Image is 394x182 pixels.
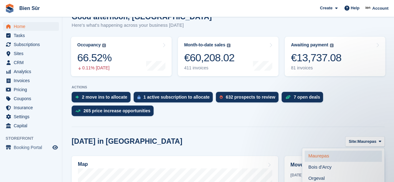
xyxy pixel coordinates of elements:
[77,42,101,48] div: Occupancy
[227,44,230,47] img: icon-info-grey-7440780725fd019a000dd9b08b2336e03edf1995a4989e88bcd33f0948082b44.svg
[14,143,51,152] span: Booking Portal
[71,37,172,76] a: Occupancy 66.52% 0.11% [DATE]
[345,136,385,147] button: Site: Maurepas
[14,103,51,112] span: Insurance
[291,51,341,64] div: €13,737.08
[3,58,59,67] a: menu
[14,58,51,67] span: CRM
[3,76,59,85] a: menu
[320,5,332,11] span: Create
[14,40,51,49] span: Subscriptions
[3,103,59,112] a: menu
[14,22,51,31] span: Home
[351,5,359,11] span: Help
[372,5,388,12] span: Account
[290,161,379,169] h2: Move ins / outs
[282,92,326,105] a: 7 open deals
[72,22,212,29] p: Here's what's happening across your business [DATE]
[3,31,59,40] a: menu
[14,85,51,94] span: Pricing
[72,85,385,89] p: ACTIONS
[75,110,80,112] img: price_increase_opportunities-93ffe204e8149a01c8c9dc8f82e8f89637d9d84a8eef4429ea346261dce0b2c0.svg
[5,4,14,13] img: stora-icon-8386f47178a22dfd0bd8f6a31ec36ba5ce8667c1dd55bd0f319d3a0aa187defe.svg
[72,137,182,146] h2: [DATE] in [GEOGRAPHIC_DATA]
[14,49,51,58] span: Sites
[77,65,112,71] div: 0.11% [DATE]
[3,40,59,49] a: menu
[330,44,334,47] img: icon-info-grey-7440780725fd019a000dd9b08b2336e03edf1995a4989e88bcd33f0948082b44.svg
[305,151,382,162] a: Maurepas
[3,49,59,58] a: menu
[285,37,385,76] a: Awaiting payment €13,737.08 81 invoices
[290,172,379,178] div: [DATE]
[3,67,59,76] a: menu
[137,95,140,99] img: active_subscription_to_allocate_icon-d502201f5373d7db506a760aba3b589e785aa758c864c3986d89f69b8ff3...
[184,65,235,71] div: 411 invoices
[358,138,377,145] span: Maurepas
[17,3,42,13] a: Bien Sûr
[51,144,59,151] a: Preview store
[216,92,282,105] a: 632 prospects to review
[14,121,51,130] span: Capital
[305,162,382,173] a: Bois d'Arcy
[178,37,278,76] a: Month-to-date sales €60,208.02 411 invoices
[365,5,371,11] img: Asmaa Habri
[349,138,357,145] span: Site:
[3,85,59,94] a: menu
[72,92,134,105] a: 2 move ins to allocate
[102,44,106,47] img: icon-info-grey-7440780725fd019a000dd9b08b2336e03edf1995a4989e88bcd33f0948082b44.svg
[291,42,328,48] div: Awaiting payment
[285,95,291,99] img: deal-1b604bf984904fb50ccaf53a9ad4b4a5d6e5aea283cecdc64d6e3604feb123c2.svg
[72,105,157,119] a: 265 price increase opportunities
[220,95,223,99] img: prospect-51fa495bee0391a8d652442698ab0144808aea92771e9ea1ae160a38d050c398.svg
[134,92,216,105] a: 1 active subscription to allocate
[3,112,59,121] a: menu
[83,108,150,113] div: 265 price increase opportunities
[144,95,210,100] div: 1 active subscription to allocate
[291,65,341,71] div: 81 invoices
[14,31,51,40] span: Tasks
[3,143,59,152] a: menu
[3,94,59,103] a: menu
[184,42,225,48] div: Month-to-date sales
[82,95,127,100] div: 2 move ins to allocate
[184,51,235,64] div: €60,208.02
[77,51,112,64] div: 66.52%
[226,95,275,100] div: 632 prospects to review
[14,76,51,85] span: Invoices
[14,67,51,76] span: Analytics
[6,135,62,142] span: Storefront
[14,94,51,103] span: Coupons
[78,161,88,167] h2: Map
[75,95,79,99] img: move_ins_to_allocate_icon-fdf77a2bb77ea45bf5b3d319d69a93e2d87916cf1d5bf7949dd705db3b84f3ca.svg
[294,95,320,100] div: 7 open deals
[14,112,51,121] span: Settings
[3,22,59,31] a: menu
[3,121,59,130] a: menu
